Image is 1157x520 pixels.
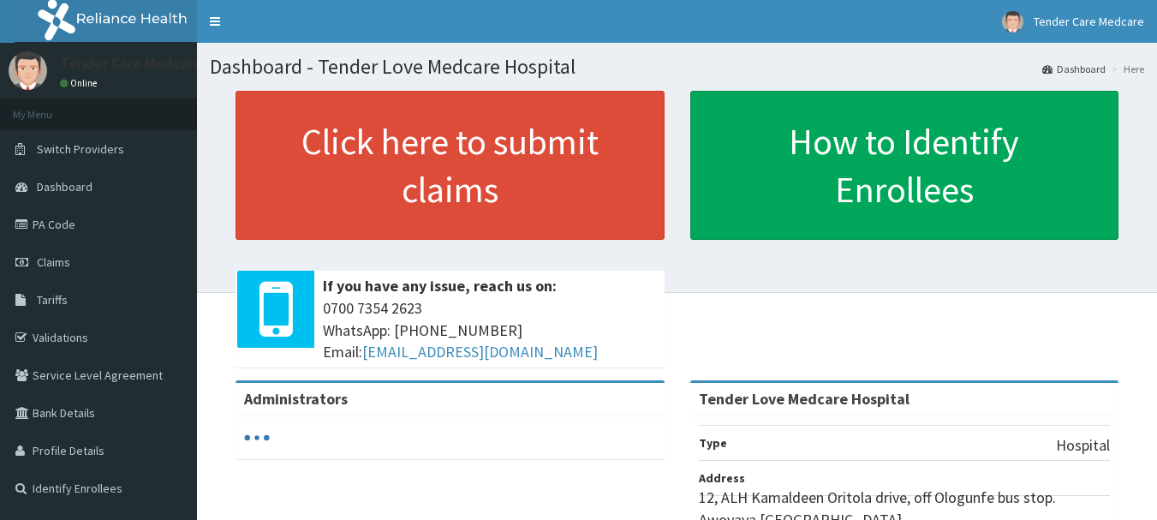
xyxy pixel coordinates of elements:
li: Here [1107,62,1144,76]
b: If you have any issue, reach us on: [323,276,557,296]
p: Tender Care Medcare [60,56,201,71]
span: Tender Care Medcare [1034,14,1144,29]
p: Hospital [1056,434,1110,457]
span: Switch Providers [37,141,124,157]
strong: Tender Love Medcare Hospital [699,389,909,409]
b: Type [699,435,727,451]
b: Address [699,470,745,486]
span: 0700 7354 2623 WhatsApp: [PHONE_NUMBER] Email: [323,297,656,363]
img: User Image [9,51,47,90]
a: How to Identify Enrollees [690,91,1119,240]
a: [EMAIL_ADDRESS][DOMAIN_NAME] [362,342,598,362]
span: Claims [37,254,70,270]
b: Administrators [244,389,348,409]
svg: audio-loading [244,425,270,451]
span: Dashboard [37,179,92,194]
h1: Dashboard - Tender Love Medcare Hospital [210,56,1144,78]
img: User Image [1002,11,1023,33]
span: Tariffs [37,292,68,308]
a: Online [60,77,101,89]
a: Click here to submit claims [236,91,665,240]
a: Dashboard [1042,62,1106,76]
